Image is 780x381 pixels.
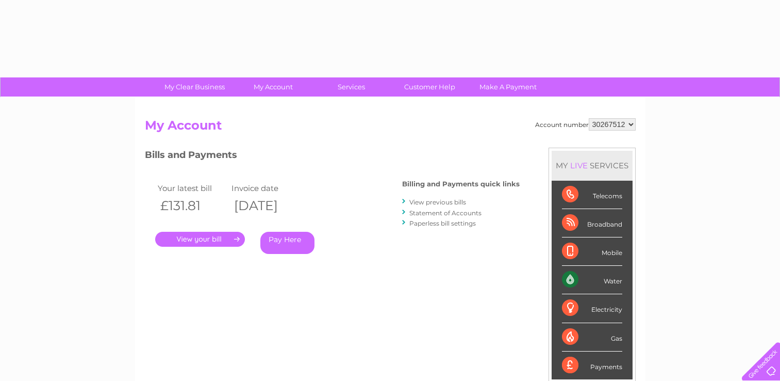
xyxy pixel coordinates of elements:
[568,161,590,170] div: LIVE
[562,323,622,352] div: Gas
[145,118,636,138] h2: My Account
[562,181,622,209] div: Telecoms
[260,232,314,254] a: Pay Here
[562,266,622,294] div: Water
[387,77,472,97] a: Customer Help
[152,77,237,97] a: My Clear Business
[535,118,636,131] div: Account number
[155,232,245,247] a: .
[402,180,520,188] h4: Billing and Payments quick links
[562,294,622,323] div: Electricity
[145,148,520,166] h3: Bills and Payments
[230,77,316,97] a: My Account
[562,209,622,237] div: Broadband
[552,151,633,180] div: MY SERVICES
[155,195,229,216] th: £131.81
[155,181,229,195] td: Your latest bill
[466,77,551,97] a: Make A Payment
[409,209,482,217] a: Statement of Accounts
[409,219,476,227] a: Paperless bill settings
[229,181,303,195] td: Invoice date
[409,198,466,206] a: View previous bills
[229,195,303,216] th: [DATE]
[309,77,394,97] a: Services
[562,237,622,266] div: Mobile
[562,352,622,379] div: Payments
